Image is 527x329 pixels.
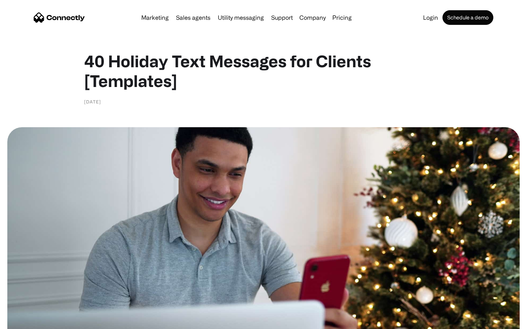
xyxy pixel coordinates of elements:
a: Utility messaging [215,15,267,20]
a: Support [268,15,296,20]
a: Pricing [329,15,355,20]
a: Login [420,15,441,20]
ul: Language list [15,316,44,326]
a: Schedule a demo [442,10,493,25]
h1: 40 Holiday Text Messages for Clients [Templates] [84,51,443,91]
aside: Language selected: English [7,316,44,326]
a: Sales agents [173,15,213,20]
div: Company [299,12,326,23]
a: Marketing [138,15,172,20]
div: [DATE] [84,98,101,105]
